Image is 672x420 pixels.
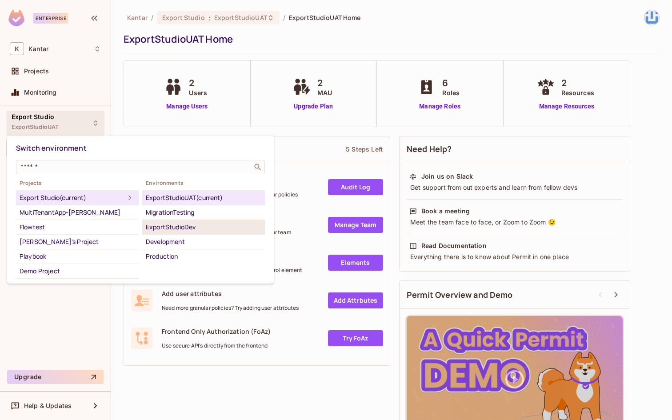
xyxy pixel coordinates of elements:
[146,222,261,232] div: ExportStudioDev
[146,236,261,247] div: Development
[146,251,261,262] div: Production
[142,180,265,187] span: Environments
[20,266,135,276] div: Demo Project
[20,222,135,232] div: Flowtest
[146,207,261,218] div: MigrationTesting
[16,180,139,187] span: Projects
[20,207,135,218] div: MultiTenantApp-[PERSON_NAME]
[146,192,261,203] div: ExportStudioUAT (current)
[20,236,135,247] div: [PERSON_NAME]'s Project
[20,192,124,203] div: Export Studio (current)
[16,143,87,153] span: Switch environment
[20,251,135,262] div: Playbook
